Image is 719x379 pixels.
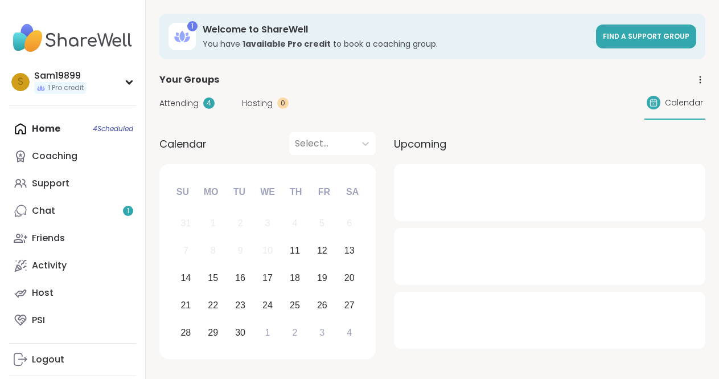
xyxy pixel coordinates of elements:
[319,325,324,340] div: 3
[174,239,198,263] div: Not available Sunday, September 7th, 2025
[256,266,280,291] div: Choose Wednesday, September 17th, 2025
[211,215,216,231] div: 1
[32,259,67,272] div: Activity
[32,177,69,190] div: Support
[337,293,361,317] div: Choose Saturday, September 27th, 2025
[174,293,198,317] div: Choose Sunday, September 21st, 2025
[9,252,136,279] a: Activity
[337,211,361,236] div: Not available Saturday, September 6th, 2025
[277,97,289,109] div: 0
[262,270,273,286] div: 17
[201,266,225,291] div: Choose Monday, September 15th, 2025
[235,270,245,286] div: 16
[283,320,307,345] div: Choose Thursday, October 2nd, 2025
[290,243,300,258] div: 11
[256,239,280,263] div: Not available Wednesday, September 10th, 2025
[228,211,253,236] div: Not available Tuesday, September 2nd, 2025
[337,320,361,345] div: Choose Saturday, October 4th, 2025
[180,298,191,313] div: 21
[180,270,191,286] div: 14
[174,211,198,236] div: Not available Sunday, August 31st, 2025
[394,136,446,152] span: Upcoming
[198,180,223,205] div: Mo
[9,170,136,197] a: Support
[172,210,363,346] div: month 2025-09
[311,180,336,205] div: Fr
[596,25,696,48] a: Find a support group
[238,243,243,258] div: 9
[159,97,199,109] span: Attending
[255,180,280,205] div: We
[187,21,198,31] div: 1
[203,38,589,50] h3: You have to book a coaching group.
[243,38,331,50] b: 1 available Pro credit
[208,270,218,286] div: 15
[317,298,327,313] div: 26
[242,97,273,109] span: Hosting
[265,215,270,231] div: 3
[290,298,300,313] div: 25
[317,270,327,286] div: 19
[235,298,245,313] div: 23
[235,325,245,340] div: 30
[262,298,273,313] div: 24
[201,239,225,263] div: Not available Monday, September 8th, 2025
[284,180,309,205] div: Th
[310,211,334,236] div: Not available Friday, September 5th, 2025
[262,243,273,258] div: 10
[310,239,334,263] div: Choose Friday, September 12th, 2025
[347,215,352,231] div: 6
[211,243,216,258] div: 8
[32,205,55,217] div: Chat
[174,320,198,345] div: Choose Sunday, September 28th, 2025
[32,314,45,327] div: PSI
[228,320,253,345] div: Choose Tuesday, September 30th, 2025
[9,279,136,307] a: Host
[180,325,191,340] div: 28
[256,293,280,317] div: Choose Wednesday, September 24th, 2025
[159,136,207,152] span: Calendar
[9,197,136,225] a: Chat1
[310,266,334,291] div: Choose Friday, September 19th, 2025
[9,346,136,373] a: Logout
[344,298,355,313] div: 27
[310,293,334,317] div: Choose Friday, September 26th, 2025
[228,266,253,291] div: Choose Tuesday, September 16th, 2025
[238,215,243,231] div: 2
[228,239,253,263] div: Not available Tuesday, September 9th, 2025
[208,325,218,340] div: 29
[34,70,86,82] div: Sam19899
[9,18,136,58] img: ShareWell Nav Logo
[265,325,270,340] div: 1
[48,83,84,93] span: 1 Pro credit
[256,211,280,236] div: Not available Wednesday, September 3rd, 2025
[9,142,136,170] a: Coaching
[317,243,327,258] div: 12
[203,23,589,36] h3: Welcome to ShareWell
[127,206,129,216] span: 1
[665,97,703,109] span: Calendar
[170,180,195,205] div: Su
[32,232,65,244] div: Friends
[603,31,689,41] span: Find a support group
[201,320,225,345] div: Choose Monday, September 29th, 2025
[174,266,198,291] div: Choose Sunday, September 14th, 2025
[228,293,253,317] div: Choose Tuesday, September 23rd, 2025
[347,325,352,340] div: 4
[292,325,297,340] div: 2
[256,320,280,345] div: Choose Wednesday, October 1st, 2025
[180,215,191,231] div: 31
[283,266,307,291] div: Choose Thursday, September 18th, 2025
[203,97,215,109] div: 4
[201,293,225,317] div: Choose Monday, September 22nd, 2025
[340,180,365,205] div: Sa
[292,215,297,231] div: 4
[344,243,355,258] div: 13
[319,215,324,231] div: 5
[208,298,218,313] div: 22
[32,353,64,366] div: Logout
[283,293,307,317] div: Choose Thursday, September 25th, 2025
[227,180,252,205] div: Tu
[337,266,361,291] div: Choose Saturday, September 20th, 2025
[337,239,361,263] div: Choose Saturday, September 13th, 2025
